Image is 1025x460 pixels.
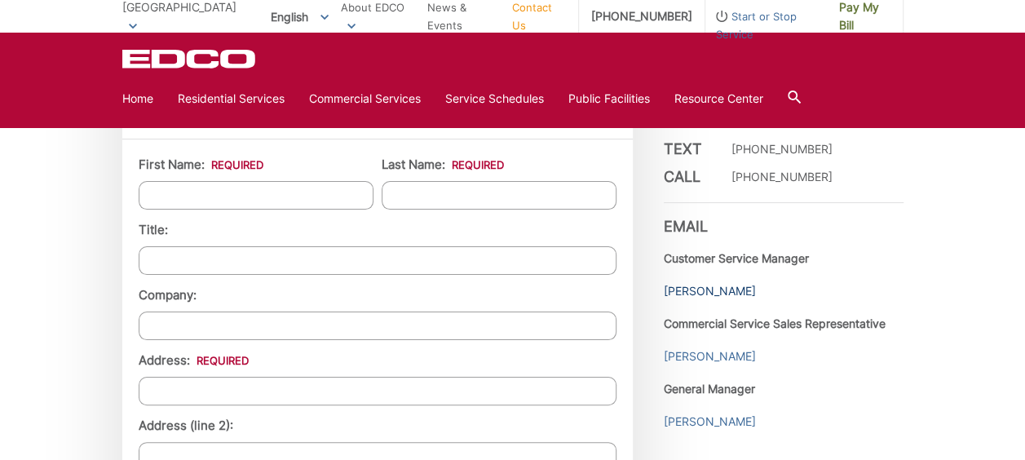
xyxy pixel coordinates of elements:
a: Residential Services [178,90,285,108]
strong: Commercial Service Sales Representative [664,316,886,330]
label: First Name: [139,157,263,172]
h3: Call [664,168,713,186]
p: [PHONE_NUMBER] [731,168,833,186]
strong: General Manager [664,382,755,396]
label: Last Name: [382,157,504,172]
label: Address (line 2): [139,418,233,433]
a: Service Schedules [445,90,544,108]
a: [PERSON_NAME] [664,282,756,300]
h3: Text [664,140,713,158]
a: Home [122,90,153,108]
label: Company: [139,288,197,303]
p: [PHONE_NUMBER] [731,140,833,158]
a: Commercial Services [309,90,421,108]
strong: Customer Service Manager [664,251,809,265]
a: [PERSON_NAME] [664,413,756,431]
label: Address: [139,353,249,368]
a: [PERSON_NAME] [664,347,756,365]
label: Title: [139,223,168,237]
h3: Email [664,202,904,236]
a: Resource Center [674,90,763,108]
a: EDCD logo. Return to the homepage. [122,49,258,69]
span: English [258,3,341,30]
a: Public Facilities [568,90,650,108]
